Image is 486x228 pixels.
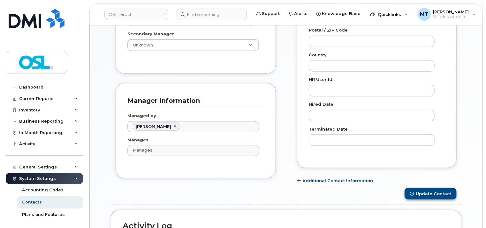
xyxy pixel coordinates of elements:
[252,7,284,20] a: Support
[297,178,373,184] a: Additional Contact Information
[128,39,259,51] a: Unknown
[378,12,401,17] span: Quicklinks
[433,14,469,19] span: Wireless Admin
[366,8,412,21] div: Quicklinks
[309,101,333,107] label: Hired Date
[127,137,148,143] label: Manages
[433,9,469,14] span: [PERSON_NAME]
[127,113,156,119] label: Managed by
[104,9,168,20] a: OSL Direct
[294,11,308,17] span: Alerts
[312,7,365,20] a: Knowledge Base
[136,124,171,129] span: Oleksandr Kryvoshein
[414,8,480,21] div: Michael Togupen
[309,126,348,132] label: Terminated Date
[322,11,361,17] span: Knowledge Base
[309,27,348,33] label: Postal / ZIP Code
[309,76,332,82] label: HR user id
[309,52,327,58] label: Country
[284,7,312,20] a: Alerts
[177,9,247,20] input: Find something...
[420,11,429,18] span: MT
[129,42,153,48] span: Unknown
[127,31,174,37] label: Secondary Manager
[405,188,457,200] button: Update Contact
[262,11,280,17] span: Support
[127,96,259,105] h3: Manager Information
